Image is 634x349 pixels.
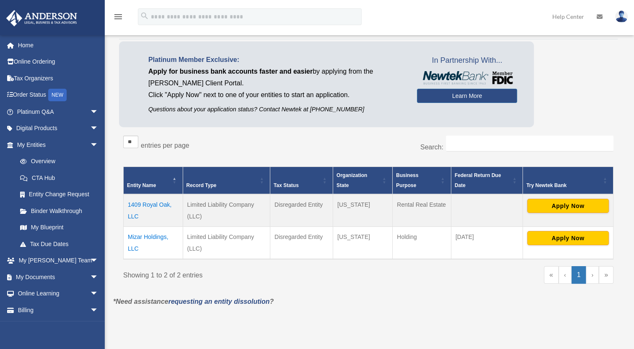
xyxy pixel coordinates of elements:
[6,87,111,104] a: Order StatusNEW
[6,302,111,318] a: Billingarrow_drop_down
[270,226,333,259] td: Disregarded Entity
[12,236,107,252] a: Tax Due Dates
[113,298,274,305] em: *Need assistance ?
[127,182,156,188] span: Entity Name
[113,12,123,22] i: menu
[451,226,523,259] td: [DATE]
[183,226,270,259] td: Limited Liability Company (LLC)
[393,226,451,259] td: Holding
[544,266,559,284] a: First
[270,167,333,194] th: Tax Status: Activate to sort
[183,167,270,194] th: Record Type: Activate to sort
[90,302,107,319] span: arrow_drop_down
[90,269,107,286] span: arrow_drop_down
[4,10,80,26] img: Anderson Advisors Platinum Portal
[526,180,600,190] div: Try Newtek Bank
[270,194,333,227] td: Disregarded Entity
[6,318,111,335] a: Events Calendar
[6,269,111,285] a: My Documentsarrow_drop_down
[615,10,628,23] img: User Pic
[90,120,107,137] span: arrow_drop_down
[455,172,501,188] span: Federal Return Due Date
[333,167,392,194] th: Organization State: Activate to sort
[333,194,392,227] td: [US_STATE]
[124,167,183,194] th: Entity Name: Activate to invert sorting
[6,54,111,70] a: Online Ordering
[113,15,123,22] a: menu
[336,172,367,188] span: Organization State
[274,182,299,188] span: Tax Status
[396,172,418,188] span: Business Purpose
[6,37,111,54] a: Home
[140,11,149,21] i: search
[148,89,404,101] p: Click "Apply Now" next to one of your entities to start an application.
[572,266,586,284] a: 1
[148,66,404,89] p: by applying from the [PERSON_NAME] Client Portal.
[148,68,313,75] span: Apply for business bank accounts faster and easier
[12,186,107,203] a: Entity Change Request
[451,167,523,194] th: Federal Return Due Date: Activate to sort
[420,144,443,151] label: Search:
[12,153,103,170] a: Overview
[559,266,572,284] a: Previous
[599,266,613,284] a: Last
[417,89,517,103] a: Learn More
[6,285,111,302] a: Online Learningarrow_drop_down
[183,194,270,227] td: Limited Liability Company (LLC)
[148,54,404,66] p: Platinum Member Exclusive:
[523,167,613,194] th: Try Newtek Bank : Activate to sort
[393,194,451,227] td: Rental Real Estate
[527,231,609,245] button: Apply Now
[90,285,107,303] span: arrow_drop_down
[12,219,107,236] a: My Blueprint
[186,182,217,188] span: Record Type
[333,226,392,259] td: [US_STATE]
[90,252,107,269] span: arrow_drop_down
[421,71,513,85] img: NewtekBankLogoSM.png
[6,252,111,269] a: My [PERSON_NAME] Teamarrow_drop_down
[141,142,189,149] label: entries per page
[417,54,517,67] span: In Partnership With...
[148,104,404,115] p: Questions about your application status? Contact Newtek at [PHONE_NUMBER]
[123,266,362,281] div: Showing 1 to 2 of 2 entries
[6,70,111,87] a: Tax Organizers
[124,194,183,227] td: 1409 Royal Oak, LLC
[12,169,107,186] a: CTA Hub
[393,167,451,194] th: Business Purpose: Activate to sort
[90,136,107,154] span: arrow_drop_down
[90,103,107,121] span: arrow_drop_down
[586,266,599,284] a: Next
[6,136,107,153] a: My Entitiesarrow_drop_down
[12,203,107,219] a: Binder Walkthrough
[168,298,270,305] a: requesting an entity dissolution
[6,120,111,137] a: Digital Productsarrow_drop_down
[527,199,609,213] button: Apply Now
[48,89,67,101] div: NEW
[124,226,183,259] td: Mizar Holdings, LLC
[6,103,111,120] a: Platinum Q&Aarrow_drop_down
